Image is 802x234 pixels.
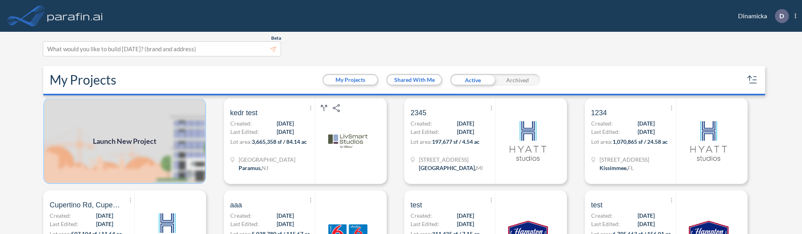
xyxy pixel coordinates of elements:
[411,211,432,220] span: Created:
[638,128,655,136] span: [DATE]
[239,155,295,164] span: Garden State Plaza Blvd
[411,128,439,136] span: Last Edited:
[43,98,206,184] img: add
[600,155,649,164] span: 3242 Vineland Rd
[262,164,268,171] span: NJ
[508,121,548,161] img: logo
[277,211,294,220] span: [DATE]
[239,164,268,172] div: Paramus, NJ
[689,121,729,161] img: logo
[50,72,116,87] h2: My Projects
[638,119,655,128] span: [DATE]
[591,138,613,145] span: Lot area:
[277,128,294,136] span: [DATE]
[46,8,104,24] img: logo
[779,12,784,19] p: D
[638,220,655,228] span: [DATE]
[324,75,377,85] button: My Projects
[230,138,252,145] span: Lot area:
[50,220,78,228] span: Last Edited:
[230,220,259,228] span: Last Edited:
[411,200,422,210] span: test
[591,119,613,128] span: Created:
[419,155,483,164] span: 9632 68th St
[239,164,262,171] span: Paramus ,
[591,220,620,228] span: Last Edited:
[230,200,242,210] span: aaa
[613,138,668,145] span: 1,070,865 sf / 24.58 ac
[50,200,121,210] span: Cupertino Rd, Cupertino, CA
[419,164,476,171] span: [GEOGRAPHIC_DATA] ,
[252,138,307,145] span: 3,665,358 sf / 84.14 ac
[457,119,474,128] span: [DATE]
[277,220,294,228] span: [DATE]
[96,220,113,228] span: [DATE]
[411,138,432,145] span: Lot area:
[419,164,483,172] div: South Haven, MI
[457,211,474,220] span: [DATE]
[411,220,439,228] span: Last Edited:
[328,121,368,161] img: logo
[591,128,620,136] span: Last Edited:
[50,211,71,220] span: Created:
[600,164,634,172] div: Kissimmee, FL
[495,74,540,86] div: Archived
[388,75,441,85] button: Shared With Me
[600,164,628,171] span: Kissimmee ,
[230,128,259,136] span: Last Edited:
[591,108,607,118] span: 1234
[271,35,281,41] span: Beta
[591,200,603,210] span: test
[450,74,495,86] div: Active
[457,128,474,136] span: [DATE]
[93,136,156,147] span: Launch New Project
[411,108,426,118] span: 2345
[277,119,294,128] span: [DATE]
[43,98,206,184] a: Launch New Project
[432,138,480,145] span: 197,677 sf / 4.54 ac
[746,73,759,86] button: sort
[230,211,252,220] span: Created:
[457,220,474,228] span: [DATE]
[230,119,252,128] span: Created:
[638,211,655,220] span: [DATE]
[591,211,613,220] span: Created:
[476,164,483,171] span: MI
[411,119,432,128] span: Created:
[628,164,634,171] span: FL
[96,211,113,220] span: [DATE]
[230,108,258,118] span: kedr test
[726,9,796,23] div: Dinamicka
